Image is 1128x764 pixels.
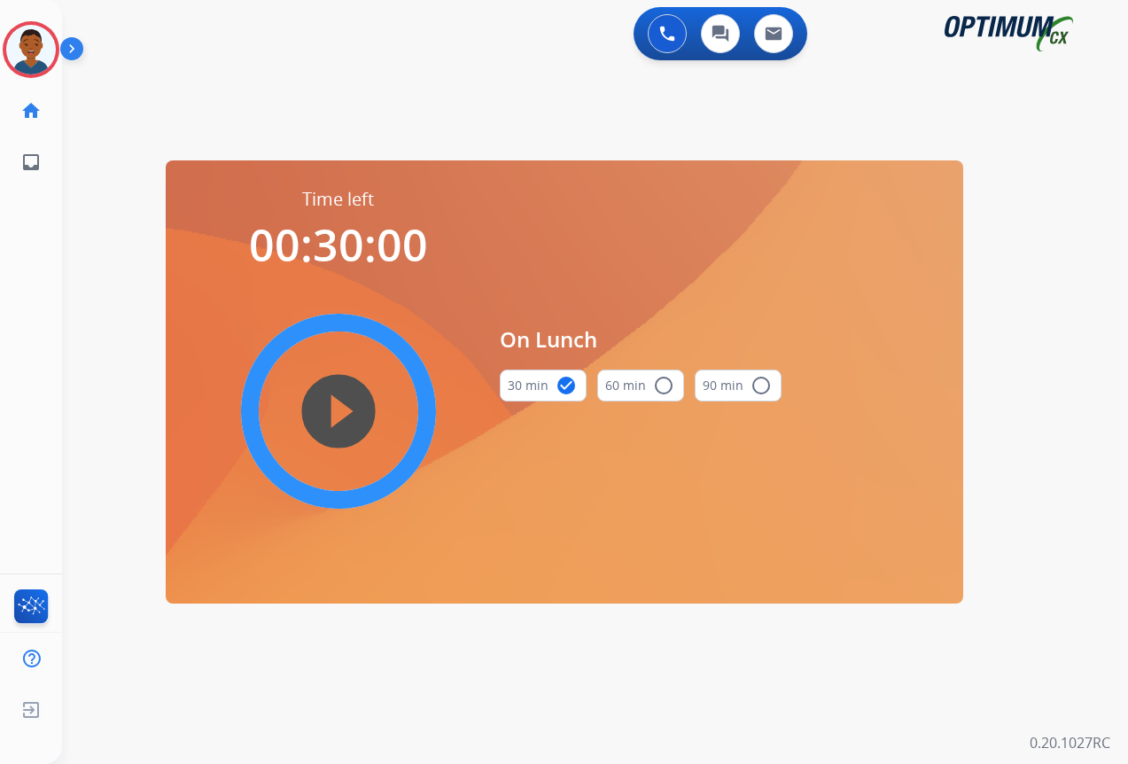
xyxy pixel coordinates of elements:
[751,375,772,396] mat-icon: radio_button_unchecked
[500,324,782,355] span: On Lunch
[6,25,56,74] img: avatar
[1030,732,1110,753] p: 0.20.1027RC
[328,401,349,422] mat-icon: play_circle_filled
[20,100,42,121] mat-icon: home
[597,370,684,401] button: 60 min
[20,152,42,173] mat-icon: inbox
[556,375,577,396] mat-icon: check_circle
[500,370,587,401] button: 30 min
[249,214,428,275] span: 00:30:00
[302,187,374,212] span: Time left
[695,370,782,401] button: 90 min
[653,375,674,396] mat-icon: radio_button_unchecked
